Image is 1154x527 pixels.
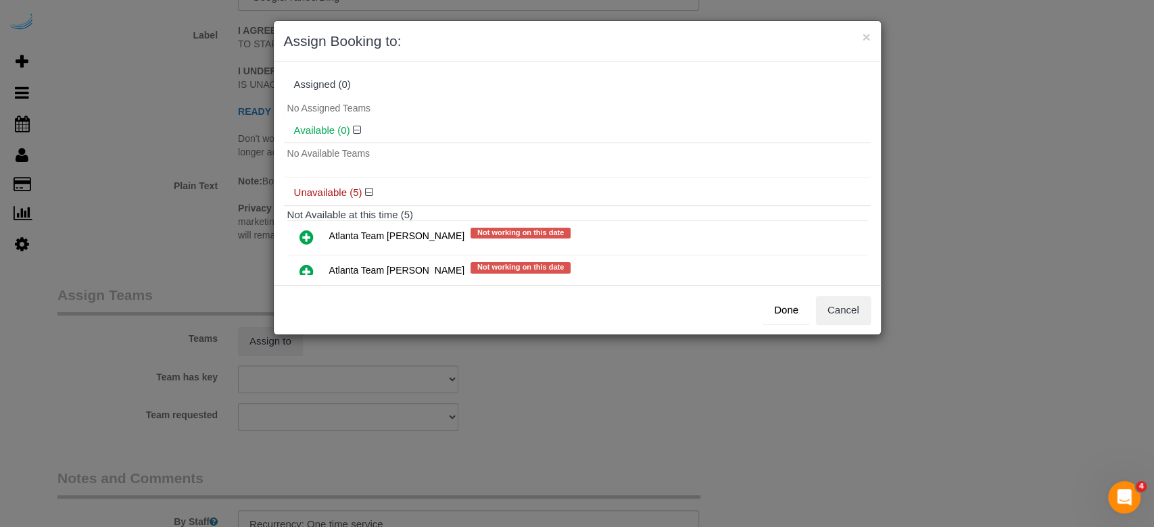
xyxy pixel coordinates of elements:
[763,296,810,324] button: Done
[1136,481,1147,492] span: 4
[284,31,871,51] h3: Assign Booking to:
[329,230,464,241] span: Atlanta Team [PERSON_NAME]
[287,209,867,221] h4: Not Available at this time (5)
[329,265,464,276] span: Atlanta Team [PERSON_NAME]
[287,148,370,159] span: No Available Teams
[471,228,571,239] span: Not working on this date
[287,103,370,114] span: No Assigned Teams
[862,30,870,44] button: ×
[294,125,861,136] h4: Available (0)
[1108,481,1140,513] iframe: Intercom live chat
[816,296,871,324] button: Cancel
[471,262,571,273] span: Not working on this date
[294,187,861,199] h4: Unavailable (5)
[294,79,861,91] div: Assigned (0)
